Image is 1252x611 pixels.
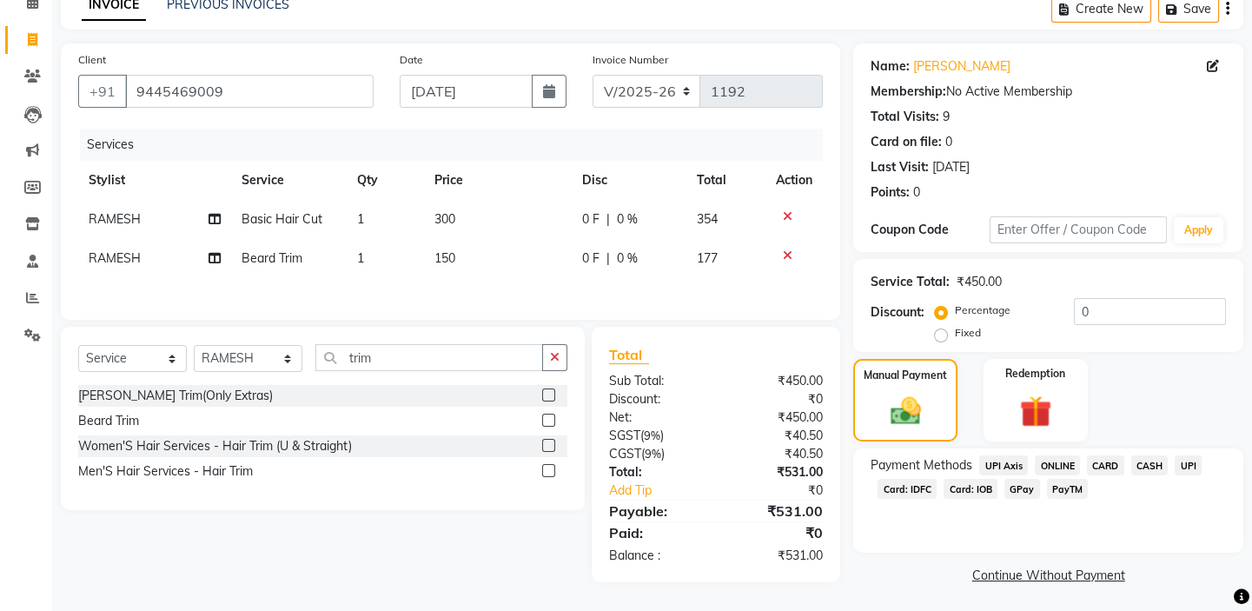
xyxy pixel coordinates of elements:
div: Last Visit: [871,158,929,176]
div: ₹0 [716,390,836,408]
input: Search or Scan [315,344,543,371]
div: 0 [913,183,920,202]
div: Points: [871,183,910,202]
span: Total [609,346,649,364]
span: 300 [434,211,455,227]
input: Search by Name/Mobile/Email/Code [125,75,374,108]
span: Beard Trim [242,250,302,266]
th: Qty [347,161,424,200]
div: Beard Trim [78,412,139,430]
span: CARD [1087,455,1124,475]
th: Total [686,161,765,200]
div: ₹531.00 [716,501,836,521]
span: 0 F [582,210,600,229]
span: 1 [357,211,364,227]
div: ₹450.00 [957,273,1002,291]
input: Enter Offer / Coupon Code [990,216,1167,243]
span: PayTM [1047,479,1089,499]
div: ( ) [596,445,716,463]
span: 1 [357,250,364,266]
span: 9% [645,447,661,461]
th: Stylist [78,161,231,200]
div: Balance : [596,547,716,565]
label: Manual Payment [864,368,947,383]
div: Services [80,129,836,161]
div: Women'S Hair Services - Hair Trim (U & Straight) [78,437,352,455]
div: ₹531.00 [716,463,836,481]
span: RAMESH [89,211,141,227]
button: Apply [1174,217,1223,243]
div: Membership: [871,83,946,101]
div: Total: [596,463,716,481]
th: Disc [572,161,686,200]
span: | [606,249,610,268]
span: Basic Hair Cut [242,211,322,227]
div: ₹450.00 [716,372,836,390]
div: [PERSON_NAME] Trim(Only Extras) [78,387,273,405]
span: RAMESH [89,250,141,266]
span: 0 F [582,249,600,268]
span: 150 [434,250,455,266]
a: [PERSON_NAME] [913,57,1010,76]
span: | [606,210,610,229]
img: _gift.svg [1010,392,1062,432]
span: Card: IOB [944,479,997,499]
div: Service Total: [871,273,950,291]
div: ₹40.50 [716,445,836,463]
div: Coupon Code [871,221,989,239]
div: [DATE] [932,158,970,176]
label: Fixed [955,325,981,341]
th: Price [424,161,572,200]
div: Card on file: [871,133,942,151]
div: 0 [945,133,952,151]
a: Add Tip [596,481,736,500]
span: ONLINE [1035,455,1080,475]
div: ₹0 [736,481,836,500]
div: Net: [596,408,716,427]
span: CASH [1131,455,1169,475]
div: ₹531.00 [716,547,836,565]
label: Client [78,52,106,68]
span: Card: IDFC [878,479,937,499]
label: Invoice Number [593,52,668,68]
div: Discount: [871,303,924,322]
a: Continue Without Payment [857,567,1240,585]
img: _cash.svg [881,394,931,428]
label: Date [400,52,423,68]
button: +91 [78,75,127,108]
label: Percentage [955,302,1010,318]
div: Sub Total: [596,372,716,390]
span: UPI Axis [979,455,1028,475]
div: ₹0 [716,522,836,543]
span: CGST [609,446,641,462]
div: Discount: [596,390,716,408]
div: 9 [943,108,950,126]
div: Men'S Hair Services - Hair Trim [78,462,253,481]
div: Paid: [596,522,716,543]
span: 0 % [617,249,638,268]
th: Action [765,161,823,200]
span: SGST [609,428,640,443]
div: Name: [871,57,910,76]
span: 177 [697,250,718,266]
span: GPay [1004,479,1040,499]
div: No Active Membership [871,83,1226,101]
th: Service [231,161,348,200]
div: ₹450.00 [716,408,836,427]
div: ₹40.50 [716,427,836,445]
div: Total Visits: [871,108,939,126]
div: ( ) [596,427,716,445]
span: 0 % [617,210,638,229]
label: Redemption [1005,366,1065,382]
span: UPI [1175,455,1202,475]
div: Payable: [596,501,716,521]
span: 9% [644,428,660,442]
span: Payment Methods [871,456,972,475]
span: 354 [697,211,718,227]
